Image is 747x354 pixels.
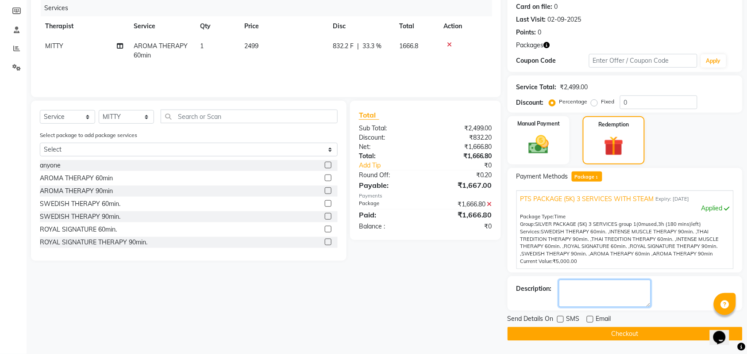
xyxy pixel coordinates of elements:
[520,228,709,242] span: THAI TREDITION THERAPY 90min. ,
[589,54,697,68] input: Enter Offer / Coupon Code
[357,42,359,51] span: |
[522,133,555,156] img: _cash.svg
[564,243,630,249] span: ROYAL SIGNATURE 60min. ,
[327,16,394,36] th: Disc
[517,120,560,128] label: Manual Payment
[352,171,426,180] div: Round Off:
[516,56,589,65] div: Coupon Code
[598,134,630,158] img: _gift.svg
[161,110,338,123] input: Search or Scan
[425,222,499,231] div: ₹0
[425,200,499,209] div: ₹1,666.80
[554,2,558,11] div: 0
[438,161,499,170] div: ₹0
[701,54,726,68] button: Apply
[658,221,692,227] span: 3h (180 mins)
[425,171,499,180] div: ₹0.20
[516,172,568,181] span: Payment Methods
[610,228,697,235] span: INTENSE MUSCLE THERAPY 90min. ,
[516,98,544,107] div: Discount:
[352,161,438,170] a: Add Tip
[244,42,258,50] span: 2499
[352,133,426,142] div: Discount:
[40,238,147,247] div: ROYAL SIGNATURE THERAPY 90min.
[425,124,499,133] div: ₹2,499.00
[359,192,492,200] div: Payments
[535,221,701,227] span: used, left)
[40,199,120,209] div: SWEDISH THERAPY 60min.
[522,251,590,257] span: SWEDISH THERAPY 90min. ,
[572,171,602,182] span: Package
[520,221,535,227] span: Group:
[394,16,438,36] th: Total
[516,2,553,11] div: Card on file:
[352,142,426,152] div: Net:
[425,133,499,142] div: ₹832.20
[516,284,552,293] div: Description:
[425,152,499,161] div: ₹1,666.80
[352,124,426,133] div: Sub Total:
[362,42,381,51] span: 33.3 %
[40,131,137,139] label: Select package to add package services
[710,319,738,345] iframe: chat widget
[516,41,544,50] span: Packages
[239,16,327,36] th: Price
[548,15,581,24] div: 02-09-2025
[359,110,379,120] span: Total
[40,161,61,170] div: anyone
[520,204,730,213] div: Applied
[516,28,536,37] div: Points:
[40,16,128,36] th: Therapist
[637,221,646,227] span: (0m
[535,221,637,227] span: SILVER PACKAGE (5K) 3 SERVICES group 1
[352,222,426,231] div: Balance :
[594,175,599,180] span: 1
[592,236,677,242] span: THAI TREDITION THERAPY 60min. ,
[425,142,499,152] div: ₹1,666.80
[590,251,653,257] span: AROMA THERAPY 60min ,
[554,213,566,220] span: Time
[352,209,426,220] div: Paid:
[40,225,117,234] div: ROYAL SIGNATURE 60min.
[508,314,554,325] span: Send Details On
[656,195,689,203] span: Expiry: [DATE]
[653,251,713,257] span: AROMA THERAPY 90min
[40,212,120,221] div: SWEDISH THERAPY 90min.
[538,28,542,37] div: 0
[599,121,629,129] label: Redemption
[601,98,615,106] label: Fixed
[438,16,492,36] th: Action
[520,213,554,220] span: Package Type:
[200,42,204,50] span: 1
[516,83,557,92] div: Service Total:
[195,16,239,36] th: Qty
[596,314,611,325] span: Email
[352,180,426,190] div: Payable:
[333,42,354,51] span: 832.2 F
[559,98,588,106] label: Percentage
[352,200,426,209] div: Package
[40,187,113,196] div: AROMA THERAPY 90min
[508,327,743,341] button: Checkout
[560,83,588,92] div: ₹2,499.00
[553,258,578,264] span: ₹5,000.00
[352,152,426,161] div: Total:
[128,16,195,36] th: Service
[425,180,499,190] div: ₹1,667.00
[134,42,188,59] span: AROMA THERAPY 60min
[425,209,499,220] div: ₹1,666.80
[541,228,610,235] span: SWEDISH THERAPY 60min. ,
[520,228,541,235] span: Services:
[566,314,580,325] span: SMS
[516,15,546,24] div: Last Visit:
[520,194,654,204] span: PTS PACKAGE (5K) 3 SERVICES WITH STEAM
[40,174,113,183] div: AROMA THERAPY 60min
[520,258,553,264] span: Current Value:
[45,42,63,50] span: MITTY
[399,42,418,50] span: 1666.8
